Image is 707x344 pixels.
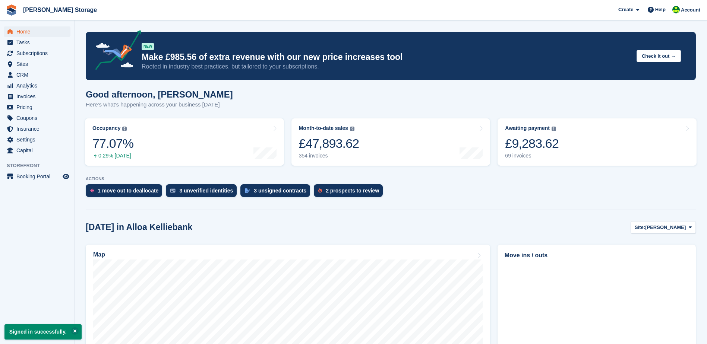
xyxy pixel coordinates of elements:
[7,162,74,169] span: Storefront
[4,171,70,182] a: menu
[681,6,700,14] span: Account
[4,80,70,91] a: menu
[635,224,645,231] span: Site:
[299,136,359,151] div: £47,893.62
[92,136,133,151] div: 77.07%
[86,101,233,109] p: Here's what's happening across your business [DATE]
[672,6,680,13] img: Claire Wilson
[142,63,631,71] p: Rooted in industry best practices, but tailored to your subscriptions.
[170,188,176,193] img: verify_identity-adf6edd0f0f0b5bbfe63781bf79b02c33cf7c696d77639b501bdc392416b5a36.svg
[122,127,127,131] img: icon-info-grey-7440780725fd019a000dd9b08b2336e03edf1995a4989e88bcd33f0948082b44.svg
[86,222,192,232] h2: [DATE] in Alloa Kelliebank
[291,118,490,166] a: Month-to-date sales £47,893.62 354 invoices
[326,188,379,194] div: 2 prospects to review
[16,134,61,145] span: Settings
[318,188,322,193] img: prospect-51fa495bee0391a8d652442698ab0144808aea92771e9ea1ae160a38d050c398.svg
[86,176,696,181] p: ACTIONS
[142,52,631,63] p: Make £985.56 of extra revenue with our new price increases tool
[16,171,61,182] span: Booking Portal
[4,91,70,102] a: menu
[4,134,70,145] a: menu
[498,118,697,166] a: Awaiting payment £9,283.62 69 invoices
[16,91,61,102] span: Invoices
[240,184,314,201] a: 3 unsigned contracts
[637,50,681,62] button: Check it out →
[93,251,105,258] h2: Map
[4,324,82,340] p: Signed in successfully.
[90,188,94,193] img: move_outs_to_deallocate_icon-f764333ba52eb49d3ac5e1228854f67142a1ed5810a6f6cc68b1a99e826820c5.svg
[350,127,354,131] img: icon-info-grey-7440780725fd019a000dd9b08b2336e03edf1995a4989e88bcd33f0948082b44.svg
[314,184,386,201] a: 2 prospects to review
[4,26,70,37] a: menu
[16,80,61,91] span: Analytics
[16,102,61,112] span: Pricing
[4,70,70,80] a: menu
[16,37,61,48] span: Tasks
[4,37,70,48] a: menu
[61,172,70,181] a: Preview store
[4,102,70,112] a: menu
[16,48,61,58] span: Subscriptions
[6,4,17,16] img: stora-icon-8386f47178a22dfd0bd8f6a31ec36ba5ce8667c1dd55bd0f319d3a0aa187defe.svg
[85,118,284,166] a: Occupancy 77.07% 0.29% [DATE]
[505,125,550,131] div: Awaiting payment
[92,153,133,159] div: 0.29% [DATE]
[16,59,61,69] span: Sites
[505,136,559,151] div: £9,283.62
[86,184,166,201] a: 1 move out to deallocate
[245,188,250,193] img: contract_signature_icon-13c848040528278c33f63329250d36e43548de30e8caae1d1a13099fd9432cc5.svg
[299,153,359,159] div: 354 invoices
[4,59,70,69] a: menu
[166,184,240,201] a: 3 unverified identities
[4,145,70,156] a: menu
[16,124,61,134] span: Insurance
[4,113,70,123] a: menu
[552,127,556,131] img: icon-info-grey-7440780725fd019a000dd9b08b2336e03edf1995a4989e88bcd33f0948082b44.svg
[505,251,689,260] h2: Move ins / outs
[254,188,306,194] div: 3 unsigned contracts
[299,125,348,131] div: Month-to-date sales
[98,188,158,194] div: 1 move out to deallocate
[618,6,633,13] span: Create
[92,125,120,131] div: Occupancy
[16,26,61,37] span: Home
[655,6,666,13] span: Help
[631,221,696,233] button: Site: [PERSON_NAME]
[16,70,61,80] span: CRM
[4,48,70,58] a: menu
[4,124,70,134] a: menu
[16,145,61,156] span: Capital
[20,4,100,16] a: [PERSON_NAME] Storage
[505,153,559,159] div: 69 invoices
[89,30,141,73] img: price-adjustments-announcement-icon-8257ccfd72463d97f412b2fc003d46551f7dbcb40ab6d574587a9cd5c0d94...
[86,89,233,99] h1: Good afternoon, [PERSON_NAME]
[179,188,233,194] div: 3 unverified identities
[16,113,61,123] span: Coupons
[142,43,154,50] div: NEW
[645,224,686,231] span: [PERSON_NAME]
